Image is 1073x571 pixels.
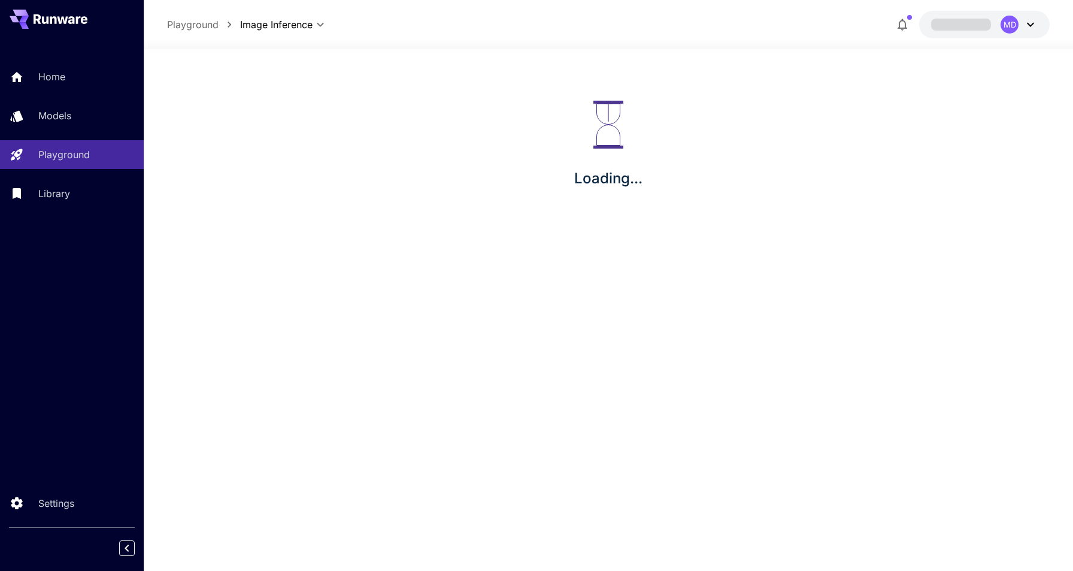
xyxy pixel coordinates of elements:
[919,11,1050,38] button: MD
[240,17,313,32] span: Image Inference
[38,108,71,123] p: Models
[167,17,219,32] a: Playground
[38,496,74,510] p: Settings
[128,537,144,559] div: Collapse sidebar
[167,17,240,32] nav: breadcrumb
[1001,16,1019,34] div: MD
[38,186,70,201] p: Library
[38,70,65,84] p: Home
[574,168,642,189] p: Loading...
[119,540,135,556] button: Collapse sidebar
[38,147,90,162] p: Playground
